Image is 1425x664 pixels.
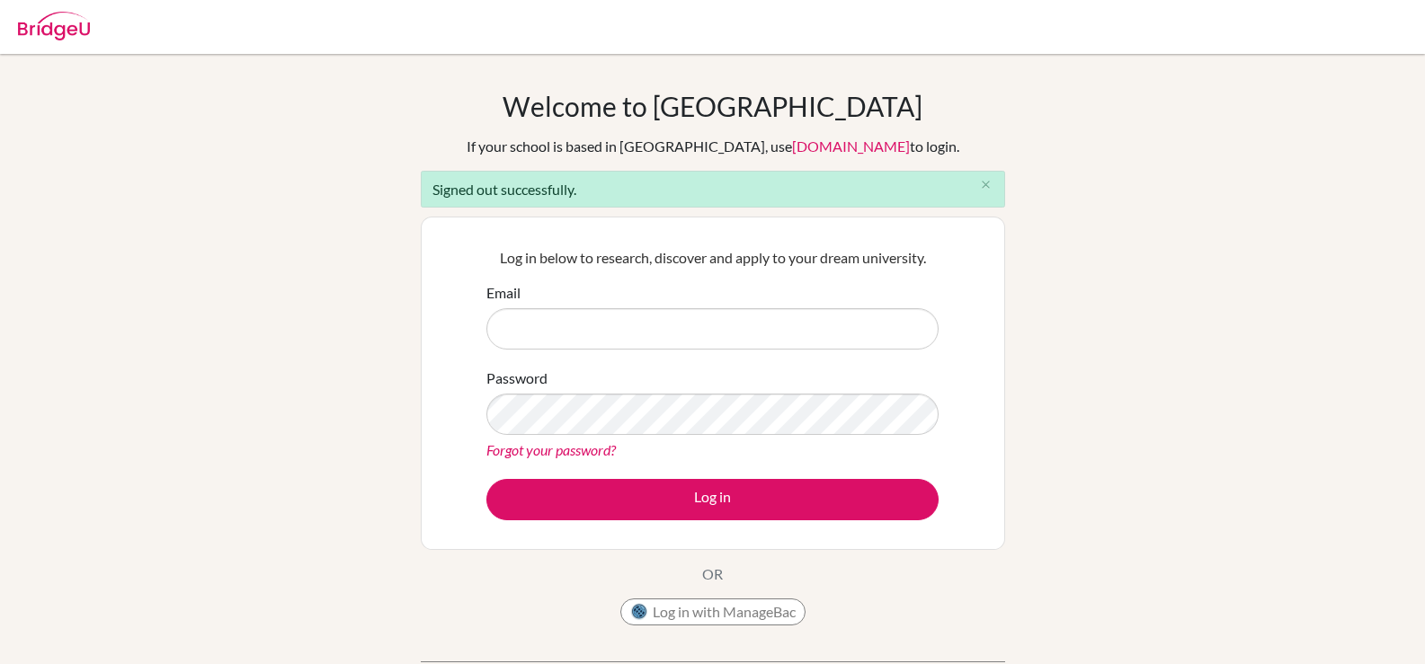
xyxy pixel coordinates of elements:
[503,90,922,122] h1: Welcome to [GEOGRAPHIC_DATA]
[486,247,939,269] p: Log in below to research, discover and apply to your dream university.
[467,136,959,157] div: If your school is based in [GEOGRAPHIC_DATA], use to login.
[486,282,521,304] label: Email
[792,137,910,155] a: [DOMAIN_NAME]
[979,178,993,191] i: close
[486,441,616,458] a: Forgot your password?
[421,171,1005,208] div: Signed out successfully.
[702,563,723,585] p: OR
[486,479,939,520] button: Log in
[620,598,806,625] button: Log in with ManageBac
[486,367,548,389] label: Password
[968,172,1004,199] button: Close
[18,12,90,40] img: Bridge-U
